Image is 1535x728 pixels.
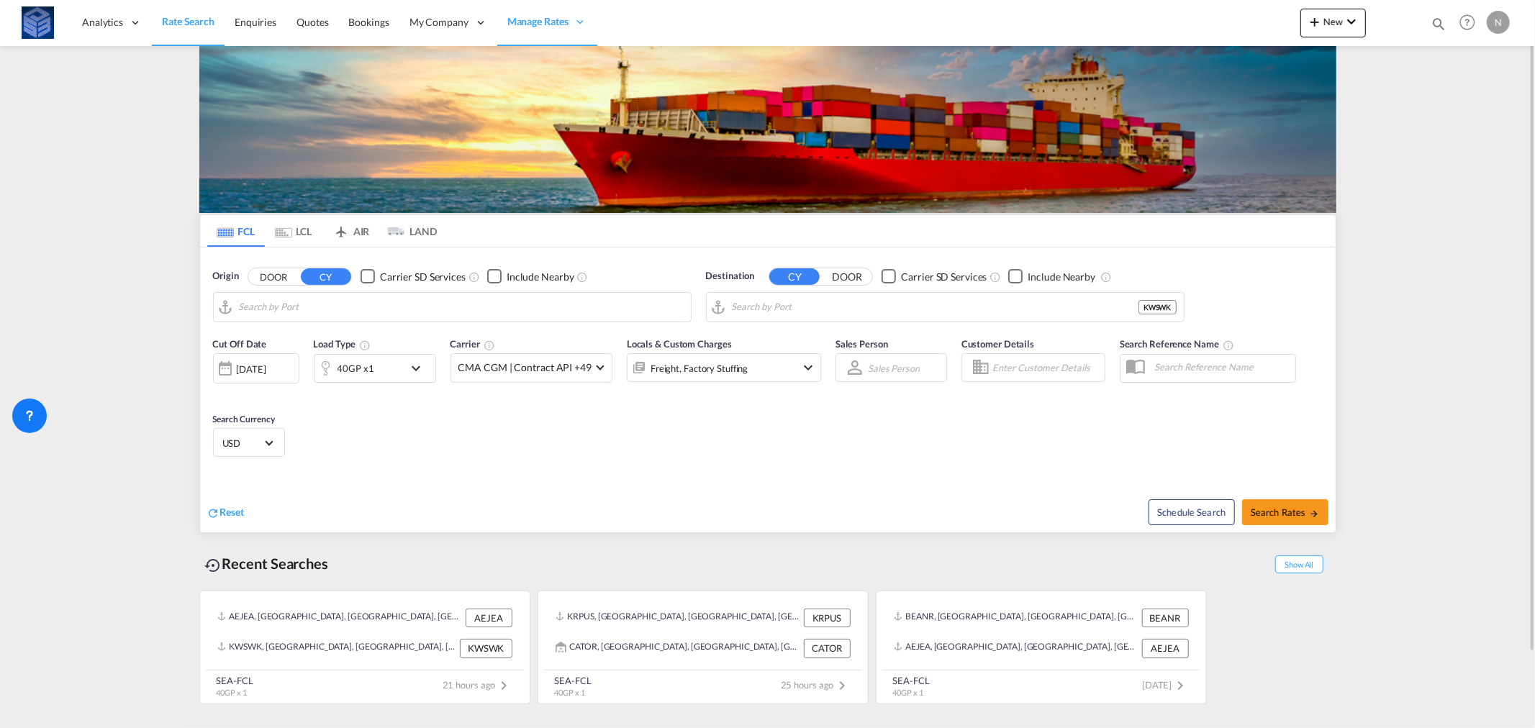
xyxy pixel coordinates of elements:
div: SEA-FCL [217,674,253,687]
md-icon: icon-chevron-right [834,677,851,694]
div: KRPUS [804,609,851,627]
span: Reset [220,506,245,518]
md-icon: icon-chevron-right [1172,677,1190,694]
button: CY [301,268,351,285]
span: CMA CGM | Contract API +49 [458,360,592,375]
md-checkbox: Checkbox No Ink [882,269,987,284]
span: Sales Person [836,338,888,350]
span: Destination [706,269,755,283]
div: BEANR [1142,609,1189,627]
div: KRPUS, Busan, Korea, Republic of, Greater China & Far East Asia, Asia Pacific [556,609,800,627]
span: New [1306,16,1360,27]
div: Origin DOOR CY Checkbox No InkUnchecked: Search for CY (Container Yard) services for all selected... [200,247,1336,532]
md-icon: icon-chevron-down [800,359,817,376]
div: KWSWK [460,639,512,658]
button: CY [769,268,820,285]
md-checkbox: Checkbox No Ink [1008,269,1095,284]
md-icon: icon-plus 400-fg [1306,13,1323,30]
md-tab-item: LCL [265,215,322,247]
div: 40GP x1 [338,358,374,378]
div: N [1487,11,1510,34]
md-icon: Unchecked: Search for CY (Container Yard) services for all selected carriers.Checked : Search for... [468,271,480,283]
div: CATOR [804,639,851,658]
md-tab-item: LAND [380,215,438,247]
span: Rate Search [162,15,214,27]
div: BEANR, Antwerp, Belgium, Western Europe, Europe [894,609,1138,627]
md-icon: icon-refresh [207,506,220,519]
button: Search Ratesicon-arrow-right [1242,499,1328,525]
div: AEJEA [1142,639,1189,658]
input: Search Reference Name [1147,356,1295,378]
md-icon: icon-airplane [332,223,350,234]
div: SEA-FCL [893,674,930,687]
div: Help [1455,10,1487,36]
md-icon: Unchecked: Search for CY (Container Yard) services for all selected carriers.Checked : Search for... [990,271,1001,283]
md-input-container: Shuwaikh, KWSWK [707,293,1184,322]
div: CATOR, Toronto, ON, Canada, North America, Americas [556,639,800,658]
button: icon-plus 400-fgNewicon-chevron-down [1300,9,1366,37]
div: AEJEA [466,609,512,627]
md-select: Select Currency: $ USDUnited States Dollar [221,432,277,453]
span: Search Currency [213,414,276,424]
md-icon: icon-chevron-right [496,677,513,694]
div: Carrier SD Services [380,270,466,284]
md-tab-item: FCL [207,215,265,247]
span: Show All [1275,555,1323,573]
span: Search Reference Name [1120,338,1234,350]
input: Search by Port [732,296,1138,318]
span: Load Type [314,338,371,350]
span: My Company [409,15,468,29]
md-tab-item: AIR [322,215,380,247]
span: USD [222,437,263,450]
div: SEA-FCL [555,674,592,687]
recent-search-card: KRPUS, [GEOGRAPHIC_DATA], [GEOGRAPHIC_DATA], [GEOGRAPHIC_DATA], [GEOGRAPHIC_DATA] & [GEOGRAPHIC_D... [538,591,869,704]
span: 25 hours ago [781,679,851,691]
div: Freight Factory Stuffingicon-chevron-down [627,353,821,382]
div: 40GP x1icon-chevron-down [314,354,436,383]
span: Locals & Custom Charges [627,338,732,350]
div: Recent Searches [199,547,335,580]
span: 21 hours ago [443,679,513,691]
md-icon: icon-magnify [1431,16,1446,32]
div: Carrier SD Services [901,270,987,284]
span: [DATE] [1142,679,1189,691]
md-icon: icon-arrow-right [1309,509,1319,519]
span: Search Rates [1251,506,1320,518]
span: Origin [213,269,239,283]
span: Customer Details [961,338,1034,350]
md-select: Sales Person [866,358,921,378]
div: [DATE] [237,363,266,376]
div: icon-magnify [1431,16,1446,37]
img: LCL+%26+FCL+BACKGROUND.png [199,46,1336,213]
span: Manage Rates [507,14,569,29]
md-checkbox: Checkbox No Ink [361,269,466,284]
div: icon-refreshReset [207,505,245,521]
span: Bookings [349,16,389,28]
div: Freight Factory Stuffing [651,358,748,378]
md-icon: Unchecked: Ignores neighbouring ports when fetching rates.Checked : Includes neighbouring ports w... [577,271,589,283]
md-icon: icon-backup-restore [205,557,222,574]
md-icon: icon-information-outline [359,340,371,351]
input: Enter Customer Details [992,357,1100,378]
div: AEJEA, Jebel Ali, United Arab Emirates, Middle East, Middle East [217,609,462,627]
div: Include Nearby [507,270,574,284]
button: DOOR [248,268,299,285]
md-input-container: Jebel Ali, AEJEA [214,293,691,322]
md-icon: Your search will be saved by the below given name [1223,340,1234,351]
img: fff785d0086311efa2d3e168b14c2f64.png [22,6,54,39]
span: Help [1455,10,1480,35]
recent-search-card: BEANR, [GEOGRAPHIC_DATA], [GEOGRAPHIC_DATA], [GEOGRAPHIC_DATA], [GEOGRAPHIC_DATA] BEANRAEJEA, [GE... [876,591,1207,704]
span: Enquiries [235,16,276,28]
md-pagination-wrapper: Use the left and right arrow keys to navigate between tabs [207,215,438,247]
md-checkbox: Checkbox No Ink [487,269,574,284]
div: [DATE] [213,353,299,383]
recent-search-card: AEJEA, [GEOGRAPHIC_DATA], [GEOGRAPHIC_DATA], [GEOGRAPHIC_DATA], [GEOGRAPHIC_DATA] AEJEAKWSWK, [GE... [199,591,530,704]
md-icon: icon-chevron-down [407,360,432,377]
div: Include Nearby [1028,270,1095,284]
span: Quotes [296,16,328,28]
span: 40GP x 1 [555,688,585,697]
md-datepicker: Select [213,382,224,401]
div: AEJEA, Jebel Ali, United Arab Emirates, Middle East, Middle East [894,639,1138,658]
span: Carrier [450,338,495,350]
